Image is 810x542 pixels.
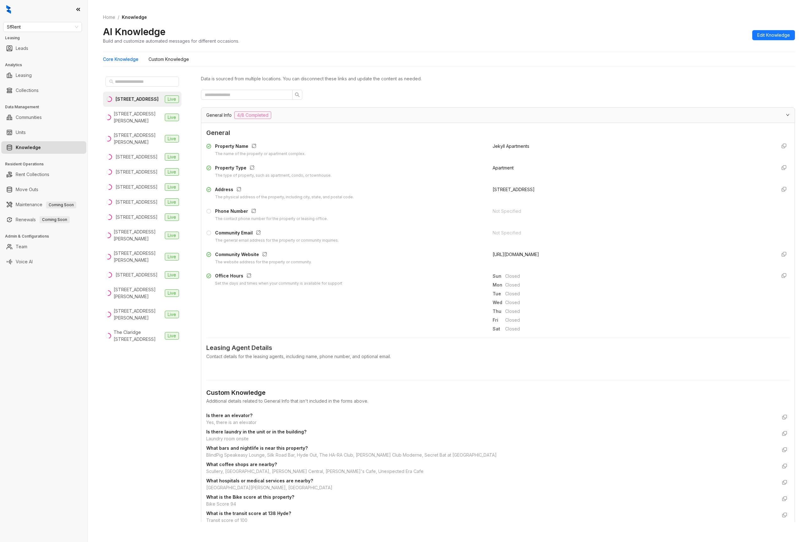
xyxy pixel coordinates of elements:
[493,252,539,257] span: [URL][DOMAIN_NAME]
[114,132,162,146] div: [STREET_ADDRESS][PERSON_NAME]
[114,286,162,300] div: [STREET_ADDRESS][PERSON_NAME]
[109,79,114,84] span: search
[46,201,76,208] span: Coming Soon
[201,75,795,82] div: Data is sourced from multiple locations. You can disconnect these links and update the content as...
[206,419,777,426] div: Yes, there is an elevator
[1,168,86,181] li: Rent Collections
[165,198,179,206] span: Live
[206,429,306,434] strong: Is there laundry in the unit or in the building?
[493,282,505,288] span: Mon
[1,255,86,268] li: Voice AI
[16,213,70,226] a: RenewalsComing Soon
[5,104,88,110] h3: Data Management
[493,325,505,332] span: Sat
[493,186,771,193] div: [STREET_ADDRESS]
[114,250,162,264] div: [STREET_ADDRESS][PERSON_NAME]
[505,299,771,306] span: Closed
[165,311,179,318] span: Live
[206,353,790,360] div: Contact details for the leasing agents, including name, phone number, and optional email.
[116,214,158,221] div: [STREET_ADDRESS]
[206,413,252,418] strong: Is there an elevator?
[215,194,354,200] div: The physical address of the property, including city, state, and postal code.
[165,271,179,279] span: Live
[215,238,339,244] div: The general email address for the property or community inquiries.
[206,452,777,459] div: BlindPig Speakeasy Lounge, Silk Road Bar, Hyde Out, The HA-RA Club, [PERSON_NAME] Club Moderne, S...
[234,111,271,119] span: 4/8 Completed
[786,113,790,117] span: expanded
[165,114,179,121] span: Live
[493,143,529,149] span: Jekyll Apartments
[16,111,42,124] a: Communities
[16,42,28,55] a: Leads
[16,126,26,139] a: Units
[505,290,771,297] span: Closed
[116,184,158,191] div: [STREET_ADDRESS]
[1,213,86,226] li: Renewals
[215,151,305,157] div: The name of the property or apartment complex.
[116,153,158,160] div: [STREET_ADDRESS]
[1,84,86,97] li: Collections
[206,484,777,491] div: [GEOGRAPHIC_DATA][PERSON_NAME], [GEOGRAPHIC_DATA]
[1,183,86,196] li: Move Outs
[16,240,27,253] a: Team
[114,110,162,124] div: [STREET_ADDRESS][PERSON_NAME]
[505,273,771,280] span: Closed
[103,26,165,38] h2: AI Knowledge
[206,517,777,524] div: Transit score of 100
[757,32,790,39] span: Edit Knowledge
[16,84,39,97] a: Collections
[165,289,179,297] span: Live
[215,143,305,151] div: Property Name
[165,213,179,221] span: Live
[165,168,179,176] span: Live
[206,501,777,507] div: Bike Score 94
[215,164,332,173] div: Property Type
[165,183,179,191] span: Live
[116,199,158,206] div: [STREET_ADDRESS]
[165,135,179,142] span: Live
[165,332,179,340] span: Live
[116,96,159,103] div: [STREET_ADDRESS]
[1,126,86,139] li: Units
[16,141,41,154] a: Knowledge
[6,5,11,14] img: logo
[206,388,790,398] div: Custom Knowledge
[295,92,300,97] span: search
[116,271,158,278] div: [STREET_ADDRESS]
[16,168,49,181] a: Rent Collections
[206,468,777,475] div: Scullery, [GEOGRAPHIC_DATA], [PERSON_NAME] Central, [PERSON_NAME]'s Cafe, Unexpected Era Cafe
[5,62,88,68] h3: Analytics
[1,42,86,55] li: Leads
[206,112,232,119] span: General Info
[206,494,294,500] strong: What is the Bike score at this property?
[493,317,505,324] span: Fri
[206,343,790,353] span: Leasing Agent Details
[505,317,771,324] span: Closed
[206,445,308,451] strong: What bars and nightlife is near this property?
[5,161,88,167] h3: Resident Operations
[165,95,179,103] span: Live
[493,299,505,306] span: Wed
[1,240,86,253] li: Team
[215,173,332,179] div: The type of property, such as apartment, condo, or townhouse.
[215,229,339,238] div: Community Email
[493,308,505,315] span: Thu
[114,228,162,242] div: [STREET_ADDRESS][PERSON_NAME]
[114,329,162,343] div: The Claridge [STREET_ADDRESS]
[493,273,505,280] span: Sun
[103,38,239,44] div: Build and customize automated messages for different occasions.
[493,290,505,297] span: Tue
[16,255,33,268] a: Voice AI
[1,198,86,211] li: Maintenance
[165,232,179,239] span: Live
[148,56,189,63] div: Custom Knowledge
[493,229,771,236] div: Not Specified
[16,183,38,196] a: Move Outs
[215,186,354,194] div: Address
[1,141,86,154] li: Knowledge
[206,462,277,467] strong: What coffee shops are nearby?
[102,14,116,21] a: Home
[16,69,32,82] a: Leasing
[118,14,119,21] li: /
[7,22,78,32] span: SfRent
